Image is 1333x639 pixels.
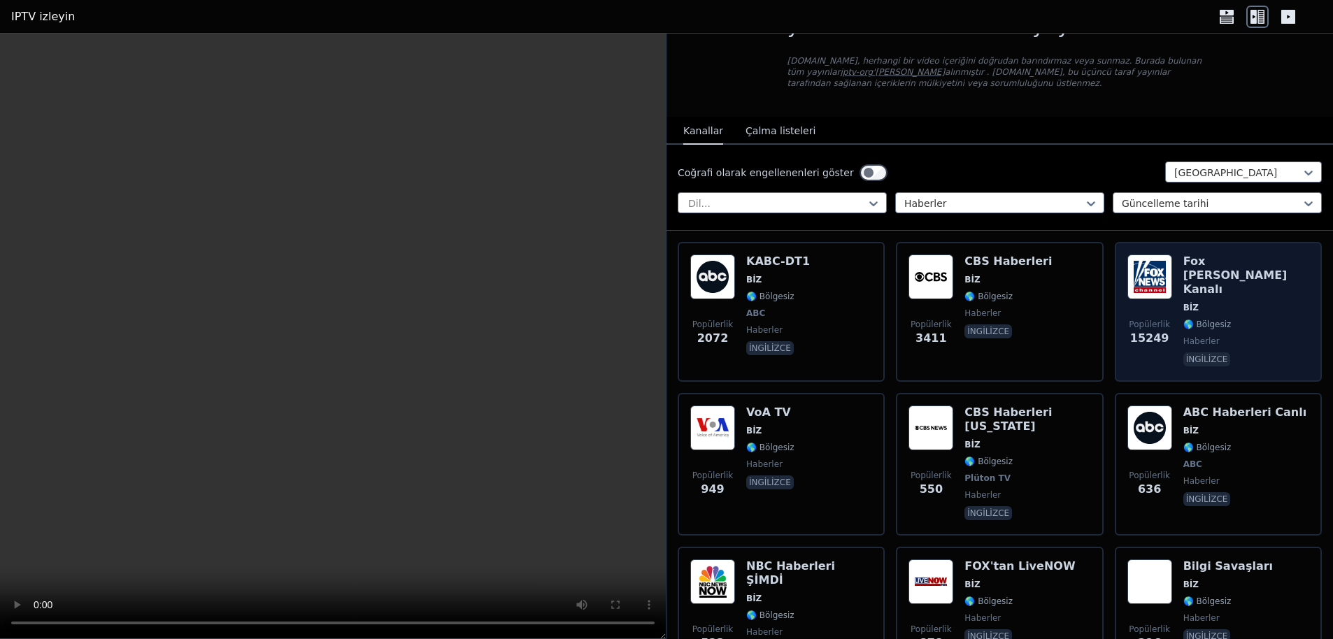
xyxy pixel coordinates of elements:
font: BİZ [1183,303,1199,313]
font: BİZ [746,426,762,436]
font: haberler [1183,613,1220,623]
font: ABC [746,308,765,318]
font: 🌎 Bölgesiz [746,292,794,301]
font: ingilizce [967,326,1009,336]
font: 🌎 Bölgesiz [1183,596,1232,606]
button: Çalma listeleri [746,118,815,145]
font: haberler [746,627,783,637]
button: Kanallar [683,118,723,145]
font: Plüton TV [964,473,1011,483]
a: iptv-org'[PERSON_NAME] [840,67,945,77]
font: BİZ [964,580,980,589]
font: Popülerlik [692,319,734,329]
font: 550 [920,482,943,496]
font: haberler [1183,476,1220,486]
font: BİZ [746,594,762,603]
font: [DOMAIN_NAME], herhangi bir video içeriğini doğrudan barındırmaz veya sunmaz. Burada bulunan tüm ... [787,56,1202,77]
font: haberler [746,459,783,469]
font: BİZ [746,275,762,285]
img: VoA TV [690,405,735,450]
font: ABC Haberleri Canlı [1183,405,1306,419]
font: KABC-DT1 [746,254,810,268]
font: Popülerlik [1129,471,1170,480]
font: CBS Haberleri [US_STATE] [964,405,1052,433]
font: Coğrafi olarak engellenenleri göster [678,167,854,178]
font: BİZ [1183,426,1199,436]
font: Bilgi Savaşları [1183,559,1273,573]
img: LiveNOW from FOX [908,559,953,604]
font: alınmıştır . [DOMAIN_NAME], bu üçüncü taraf yayınlar tarafından sağlanan içeriklerin mülkiyetini ... [787,67,1171,88]
font: haberler [1183,336,1220,346]
font: 3411 [915,331,947,345]
font: ingilizce [1186,354,1228,364]
font: Popülerlik [911,471,952,480]
font: BİZ [1183,580,1199,589]
font: Popülerlik [911,319,952,329]
font: CBS Haberleri [964,254,1052,268]
a: IPTV izleyin [11,8,75,25]
font: Kanallar [683,125,723,136]
font: haberler [964,308,1001,318]
font: FOX'tan LiveNOW [964,559,1075,573]
img: CBS News New York [908,405,953,450]
img: InfoWars [1127,559,1172,604]
font: ingilizce [967,508,1009,518]
font: 949 [701,482,724,496]
font: ABC [1183,459,1202,469]
font: haberler [746,325,783,335]
font: Çalma listeleri [746,125,815,136]
font: 636 [1138,482,1161,496]
font: 🌎 Bölgesiz [1183,319,1232,329]
img: NBC News NOW [690,559,735,604]
font: ingilizce [1186,494,1228,504]
font: ingilizce [749,343,791,353]
img: ABC News Live [1127,405,1172,450]
img: Fox News Channel [1127,254,1172,299]
font: BİZ [964,440,980,450]
font: 🌎 Bölgesiz [964,292,1013,301]
font: 🌎 Bölgesiz [1183,443,1232,452]
font: haberler [964,490,1001,500]
font: Fox [PERSON_NAME] Kanalı [1183,254,1288,296]
font: BİZ [964,275,980,285]
font: haberler [964,613,1001,623]
font: 15249 [1130,331,1169,345]
font: Popülerlik [692,624,734,634]
img: CBS News [908,254,953,299]
font: Popülerlik [1129,624,1170,634]
font: 🌎 Bölgesiz [746,610,794,620]
font: IPTV izleyin [11,10,75,23]
font: 2072 [697,331,729,345]
font: Popülerlik [1129,319,1170,329]
font: Popülerlik [692,471,734,480]
font: Popülerlik [911,624,952,634]
font: 🌎 Bölgesiz [964,596,1013,606]
font: ingilizce [749,478,791,487]
font: NBC Haberleri ŞİMDİ [746,559,835,587]
font: 🌎 Bölgesiz [964,457,1013,466]
img: KABC-DT1 [690,254,735,299]
font: 🌎 Bölgesiz [746,443,794,452]
font: VoA TV [746,405,791,419]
